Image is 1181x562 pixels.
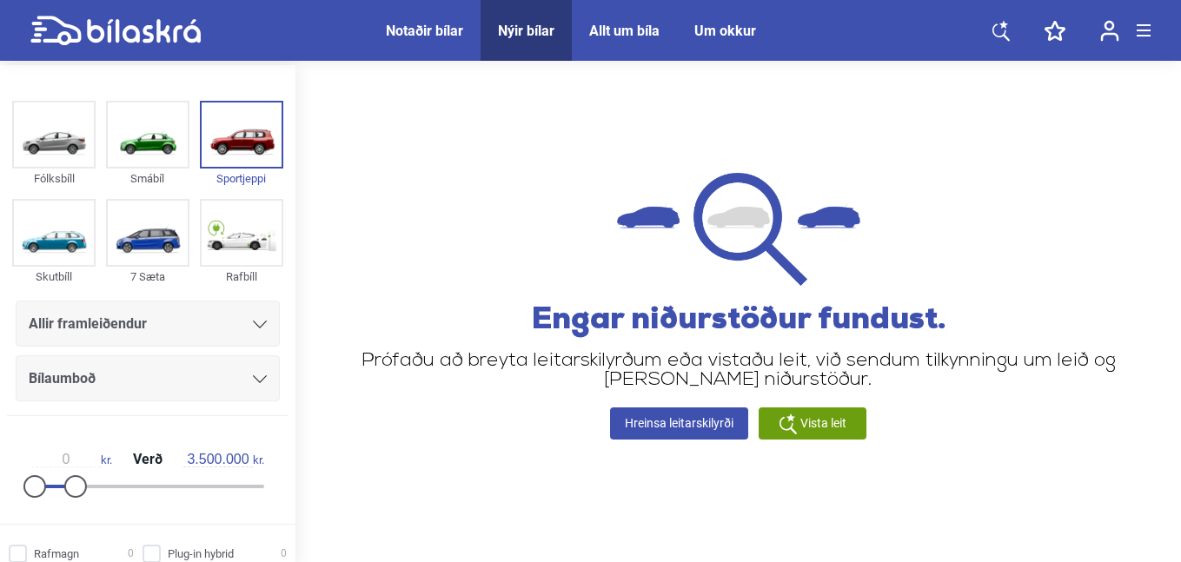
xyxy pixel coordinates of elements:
[12,169,96,188] div: Fólksbíll
[31,452,112,467] span: kr.
[129,453,167,466] span: Verð
[322,303,1155,338] h2: Engar niðurstöður fundust.
[694,23,756,39] a: Um okkur
[610,407,748,440] a: Hreinsa leitarskilyrði
[1100,20,1119,42] img: user-login.svg
[200,169,283,188] div: Sportjeppi
[498,23,554,39] a: Nýir bílar
[589,23,660,39] a: Allt um bíla
[183,452,264,467] span: kr.
[29,312,147,336] span: Allir framleiðendur
[12,267,96,287] div: Skutbíll
[106,267,189,287] div: 7 Sæta
[617,173,860,287] img: not found
[386,23,463,39] a: Notaðir bílar
[106,169,189,188] div: Smábíl
[200,267,283,287] div: Rafbíll
[29,367,96,391] span: Bílaumboð
[800,414,846,433] span: Vista leit
[322,352,1155,390] p: Prófaðu að breyta leitarskilyrðum eða vistaðu leit, við sendum tilkynningu um leið og [PERSON_NAM...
